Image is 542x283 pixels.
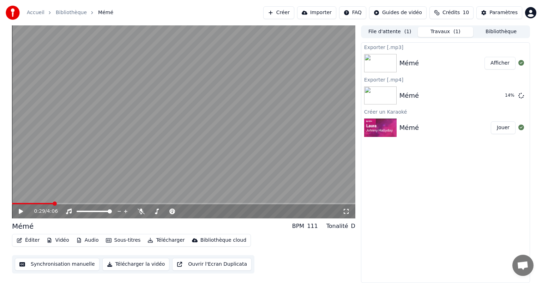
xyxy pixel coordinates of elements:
[56,9,87,16] a: Bibliothèque
[361,75,530,84] div: Exporter [.mp4]
[44,235,72,245] button: Vidéo
[418,27,474,37] button: Travaux
[12,221,34,231] div: Mémé
[102,258,170,271] button: Télécharger la vidéo
[399,58,419,68] div: Mémé
[34,208,51,215] div: /
[399,123,419,133] div: Mémé
[489,9,518,16] div: Paramètres
[263,6,294,19] button: Créer
[292,222,304,230] div: BPM
[361,43,530,51] div: Exporter [.mp3]
[339,6,366,19] button: FAQ
[27,9,44,16] a: Accueil
[172,258,252,271] button: Ouvrir l'Ecran Duplicata
[6,6,20,20] img: youka
[442,9,460,16] span: Crédits
[15,258,100,271] button: Synchronisation manuelle
[505,93,516,98] div: 14 %
[453,28,460,35] span: ( 1 )
[73,235,102,245] button: Audio
[404,28,411,35] span: ( 1 )
[351,222,355,230] div: D
[473,27,529,37] button: Bibliothèque
[326,222,348,230] div: Tonalité
[34,208,45,215] span: 0:29
[512,255,534,276] div: Ouvrir le chat
[14,235,42,245] button: Éditer
[145,235,187,245] button: Télécharger
[429,6,474,19] button: Crédits10
[98,9,113,16] span: Mémé
[369,6,427,19] button: Guides de vidéo
[103,235,144,245] button: Sous-titres
[399,91,419,101] div: Mémé
[463,9,469,16] span: 10
[27,9,113,16] nav: breadcrumb
[484,57,516,70] button: Afficher
[362,27,418,37] button: File d'attente
[297,6,336,19] button: Importer
[47,208,58,215] span: 4:06
[491,121,516,134] button: Jouer
[476,6,522,19] button: Paramètres
[307,222,318,230] div: 111
[361,107,530,116] div: Créer un Karaoké
[200,237,246,244] div: Bibliothèque cloud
